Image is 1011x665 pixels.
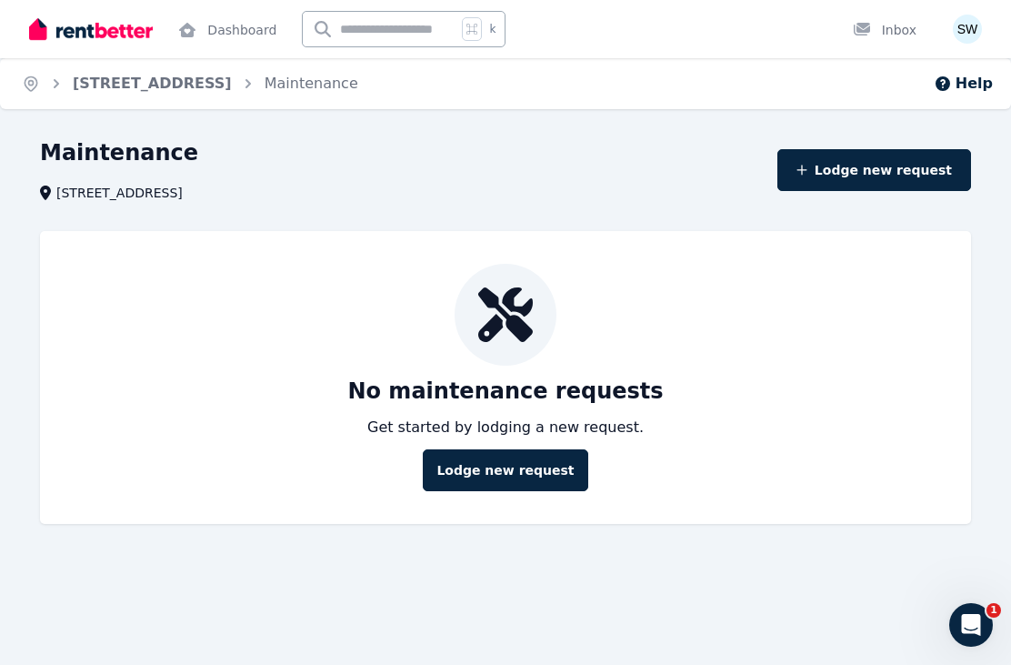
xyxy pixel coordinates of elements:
span: k [489,22,495,36]
iframe: Intercom live chat [949,603,993,647]
img: Suzanne Williams [953,15,982,44]
img: RentBetter [29,15,153,43]
button: Lodge new request [777,149,971,191]
a: Maintenance [265,75,358,92]
a: [STREET_ADDRESS] [73,75,232,92]
div: Inbox [853,21,916,39]
button: Help [934,73,993,95]
span: [STREET_ADDRESS] [56,184,183,202]
h1: Maintenance [40,138,198,167]
p: Get started by lodging a new request. [367,417,644,438]
button: Lodge new request [423,449,587,491]
span: 1 [986,603,1001,618]
p: No maintenance requests [347,377,663,406]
